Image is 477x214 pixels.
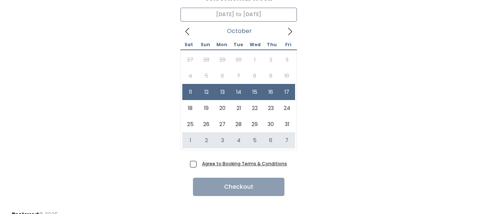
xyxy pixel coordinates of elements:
[264,43,280,47] span: Thu
[231,116,247,132] span: October 28, 2025
[231,100,247,116] span: October 21, 2025
[215,84,231,100] span: October 13, 2025
[198,100,215,116] span: October 19, 2025
[198,116,215,132] span: October 26, 2025
[215,100,231,116] span: October 20, 2025
[182,132,198,148] span: November 1, 2025
[180,8,297,22] input: Select week
[247,132,263,148] span: November 5, 2025
[263,100,279,116] span: October 23, 2025
[247,43,263,47] span: Wed
[182,116,198,132] span: October 25, 2025
[202,160,287,167] a: Agree to Booking Terms & Conditions
[193,178,284,196] button: Checkout
[182,84,198,100] span: October 11, 2025
[247,116,263,132] span: October 29, 2025
[247,84,263,100] span: October 15, 2025
[198,132,215,148] span: November 2, 2025
[231,84,247,100] span: October 14, 2025
[280,43,297,47] span: Fri
[247,100,263,116] span: October 22, 2025
[198,84,215,100] span: October 12, 2025
[197,43,213,47] span: Sun
[180,43,197,47] span: Sat
[279,100,295,116] span: October 24, 2025
[263,132,279,148] span: November 6, 2025
[263,84,279,100] span: October 16, 2025
[230,43,247,47] span: Tue
[215,116,231,132] span: October 27, 2025
[279,116,295,132] span: October 31, 2025
[213,43,230,47] span: Mon
[279,84,295,100] span: October 17, 2025
[263,116,279,132] span: October 30, 2025
[227,30,252,33] span: October
[231,132,247,148] span: November 4, 2025
[182,100,198,116] span: October 18, 2025
[279,132,295,148] span: November 7, 2025
[215,132,231,148] span: November 3, 2025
